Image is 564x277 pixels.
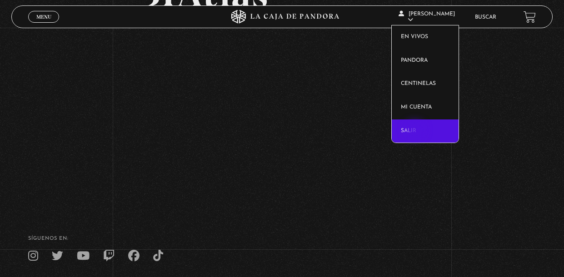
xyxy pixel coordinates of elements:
[392,49,459,73] a: Pandora
[399,11,455,23] span: [PERSON_NAME]
[392,119,459,143] a: Salir
[36,14,51,20] span: Menu
[392,25,459,49] a: En vivos
[28,236,536,241] h4: SÍguenos en:
[392,72,459,96] a: Centinelas
[33,22,55,28] span: Cerrar
[524,11,536,23] a: View your shopping cart
[475,15,496,20] a: Buscar
[141,28,423,186] iframe: Dailymotion video player – 3IATLAS
[392,96,459,119] a: Mi cuenta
